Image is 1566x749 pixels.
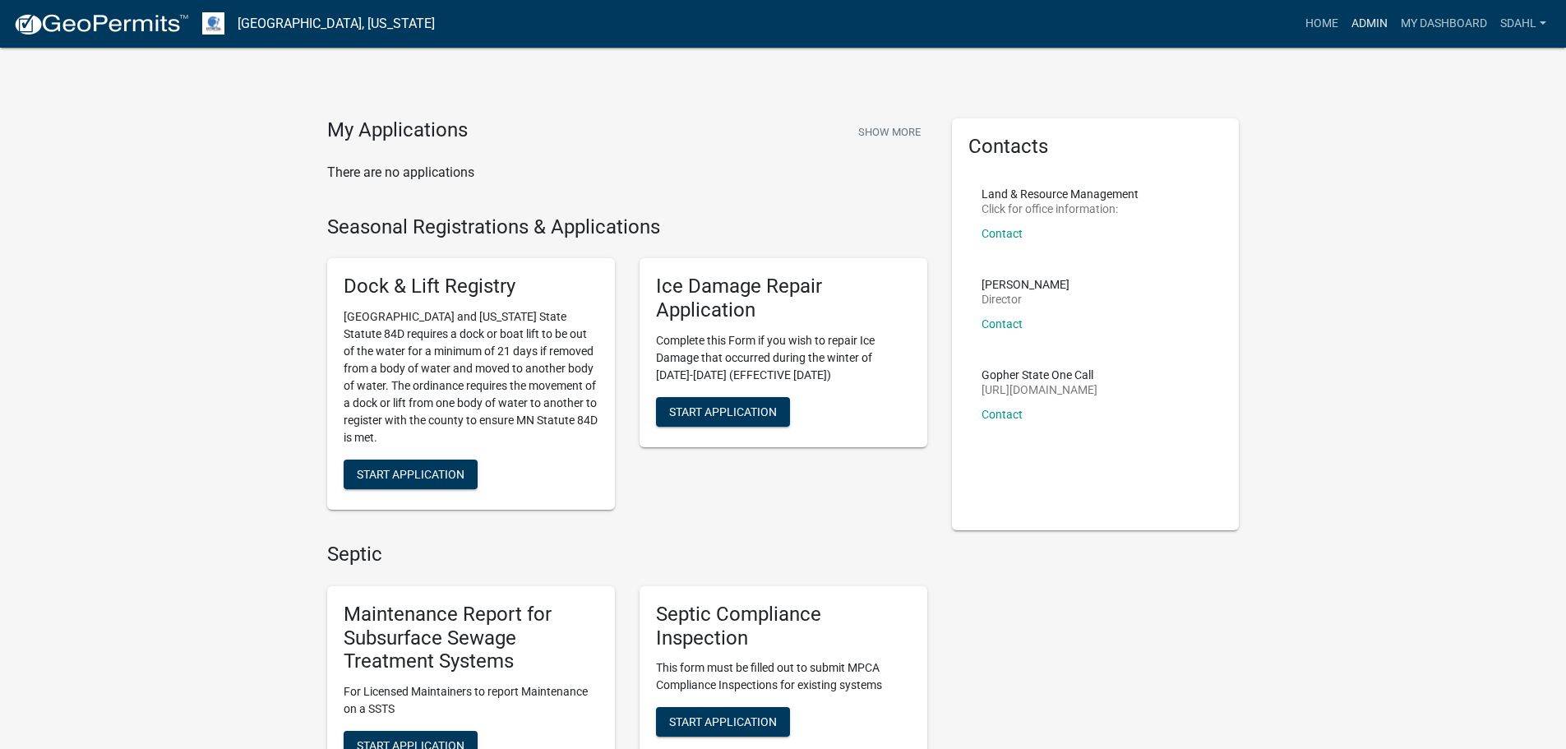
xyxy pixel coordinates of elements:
a: sdahl [1494,8,1553,39]
p: There are no applications [327,163,927,183]
h4: My Applications [327,118,468,143]
p: [URL][DOMAIN_NAME] [982,384,1097,395]
a: Contact [982,227,1023,240]
span: Start Application [669,715,777,728]
p: [GEOGRAPHIC_DATA] and [US_STATE] State Statute 84D requires a dock or boat lift to be out of the ... [344,308,598,446]
h5: Contacts [968,135,1223,159]
h4: Seasonal Registrations & Applications [327,215,927,239]
h4: Septic [327,543,927,566]
img: Otter Tail County, Minnesota [202,12,224,35]
a: Admin [1345,8,1394,39]
h5: Septic Compliance Inspection [656,603,911,650]
p: Click for office information: [982,203,1139,215]
p: This form must be filled out to submit MPCA Compliance Inspections for existing systems [656,659,911,694]
a: Home [1299,8,1345,39]
span: Start Application [357,468,464,481]
button: Start Application [656,397,790,427]
p: Gopher State One Call [982,369,1097,381]
a: Contact [982,408,1023,421]
p: Complete this Form if you wish to repair Ice Damage that occurred during the winter of [DATE]-[DA... [656,332,911,384]
p: Land & Resource Management [982,188,1139,200]
h5: Ice Damage Repair Application [656,275,911,322]
a: Contact [982,317,1023,331]
p: Director [982,294,1069,305]
h5: Maintenance Report for Subsurface Sewage Treatment Systems [344,603,598,673]
p: For Licensed Maintainers to report Maintenance on a SSTS [344,683,598,718]
button: Start Application [344,460,478,489]
span: Start Application [669,405,777,418]
button: Show More [852,118,927,146]
a: My Dashboard [1394,8,1494,39]
a: [GEOGRAPHIC_DATA], [US_STATE] [238,10,435,38]
button: Start Application [656,707,790,737]
p: [PERSON_NAME] [982,279,1069,290]
h5: Dock & Lift Registry [344,275,598,298]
